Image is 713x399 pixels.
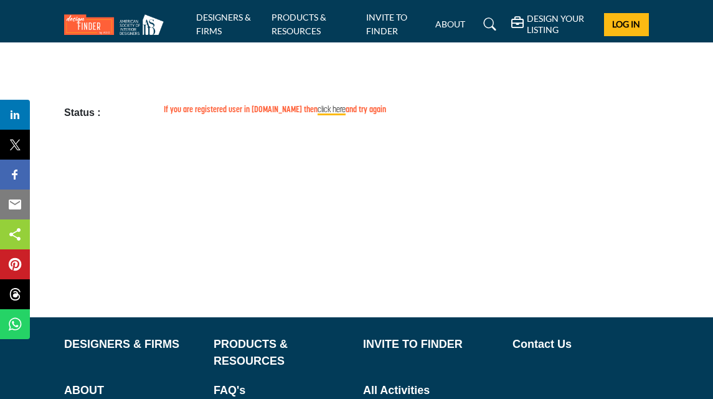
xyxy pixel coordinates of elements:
a: INVITE TO FINDER [363,336,499,353]
a: ABOUT [64,382,201,399]
div: DESIGN YOUR LISTING [511,13,595,36]
a: DESIGNERS & FIRMS [64,336,201,353]
a: PRODUCTS & RESOURCES [214,336,350,370]
a: Search [471,14,504,34]
a: INVITE TO FINDER [366,12,407,36]
a: click here [318,105,346,115]
a: FAQ's [214,382,350,399]
h5: DESIGN YOUR LISTING [527,13,595,36]
span: Log In [612,19,640,29]
dt: Status : [58,105,158,125]
a: All Activities [363,382,499,399]
img: Site Logo [64,14,170,35]
h6: If you are registered user in [DOMAIN_NAME] then and try again [164,105,649,116]
a: Contact Us [512,336,649,353]
a: ABOUT [435,19,465,29]
a: DESIGNERS & FIRMS [196,12,251,36]
button: Log In [604,13,649,36]
a: PRODUCTS & RESOURCES [272,12,326,36]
